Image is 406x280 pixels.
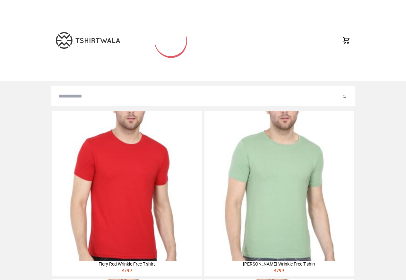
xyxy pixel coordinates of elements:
a: Fiery Red Wrinkle Free T-shirt₹799 [52,111,202,276]
button: Submit your search query. [341,92,348,100]
div: Fiery Red Wrinkle Free T-shirt [52,261,202,267]
div: ₹ 799 [52,267,202,276]
img: 4M6A2211-320x320.jpg [204,111,354,261]
img: 4M6A2225-320x320.jpg [52,111,202,261]
div: ₹ 799 [204,267,354,276]
a: [PERSON_NAME] Wrinkle Free T-shirt₹799 [204,111,354,276]
img: TW-LOGO-400-104.png [56,32,120,49]
div: [PERSON_NAME] Wrinkle Free T-shirt [204,261,354,267]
